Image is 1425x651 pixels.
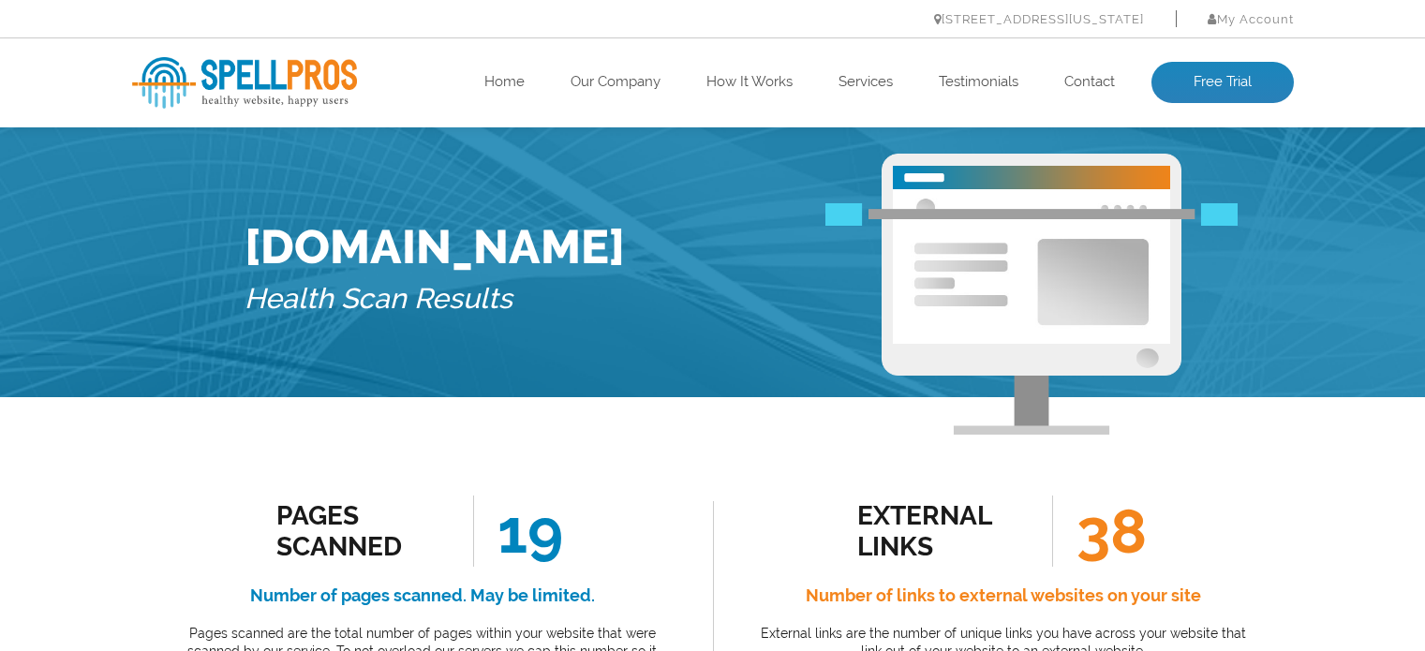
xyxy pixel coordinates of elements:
h4: Number of links to external websites on your site [755,581,1252,611]
h4: Number of pages scanned. May be limited. [174,581,671,611]
div: Pages Scanned [276,500,446,562]
h1: [DOMAIN_NAME] [245,219,625,274]
img: Free Webiste Analysis [825,203,1238,226]
span: 38 [1052,496,1147,567]
img: Free Website Analysis [893,189,1170,344]
img: Free Webiste Analysis [882,154,1181,435]
h5: Health Scan Results [245,274,625,324]
span: 19 [473,496,563,567]
div: external links [857,500,1027,562]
